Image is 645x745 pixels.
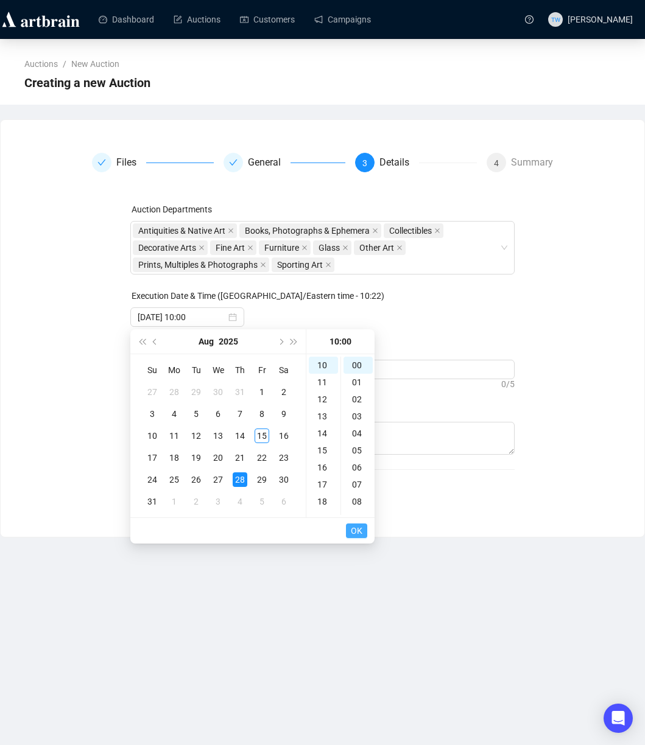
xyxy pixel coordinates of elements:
span: Sporting Art [272,257,334,272]
div: 6 [211,407,225,421]
span: Furniture [264,241,299,254]
div: Details [379,153,419,172]
span: question-circle [525,15,534,24]
div: 12 [189,428,203,443]
span: Furniture [259,240,311,255]
div: 30 [211,385,225,399]
td: 2025-08-10 [141,425,163,447]
div: 21 [233,450,247,465]
div: 2 [277,385,291,399]
div: 13 [309,408,338,425]
div: 29 [255,472,269,487]
th: Mo [163,359,185,381]
div: 26 [189,472,203,487]
div: 3 [145,407,160,421]
span: close [342,245,348,251]
td: 2025-08-02 [273,381,295,403]
div: 9 [277,407,291,421]
div: 14 [309,425,338,442]
span: Books, Photographs & Ephemera [239,223,381,238]
span: Antiquities & Native Art [138,224,225,237]
div: 20 [211,450,225,465]
div: 16 [277,428,291,443]
th: Fr [251,359,273,381]
div: 12 [309,391,338,408]
td: 2025-08-13 [207,425,229,447]
div: 15 [255,428,269,443]
td: 2025-08-21 [229,447,251,469]
div: 1 [167,494,182,509]
span: Glass [319,241,340,254]
td: 2025-08-30 [273,469,295,491]
td: 2025-08-17 [141,447,163,469]
div: 31 [145,494,160,509]
td: 2025-08-08 [251,403,273,425]
div: 18 [309,493,338,510]
div: 27 [211,472,225,487]
span: Decorative Arts [133,240,208,255]
div: 28 [167,385,182,399]
td: 2025-08-27 [207,469,229,491]
div: 19 [309,510,338,527]
td: 2025-08-11 [163,425,185,447]
div: 09 [344,510,373,527]
td: 2025-08-15 [251,425,273,447]
div: 14 [233,428,247,443]
div: Open Intercom Messenger [604,704,633,733]
div: 10 [145,428,160,443]
span: OK [351,519,362,542]
button: Choose a year [219,329,238,354]
div: 07 [344,476,373,493]
div: 01 [344,374,373,391]
div: Files [92,153,214,172]
td: 2025-08-26 [185,469,207,491]
span: 3 [362,158,367,168]
div: 6 [277,494,291,509]
div: Summary [511,153,553,172]
span: close [434,228,440,234]
a: Customers [240,4,295,35]
span: close [228,228,234,234]
a: Auctions [174,4,220,35]
td: 2025-08-29 [251,469,273,491]
span: Creating a new Auction [24,73,150,93]
div: 5 [189,407,203,421]
span: Other Art [359,241,394,254]
button: Choose a month [199,329,214,354]
td: 2025-07-30 [207,381,229,403]
td: 2025-08-04 [163,403,185,425]
th: We [207,359,229,381]
td: 2025-08-05 [185,403,207,425]
button: Next month (PageDown) [273,329,287,354]
div: 17 [145,450,160,465]
div: 4 [233,494,247,509]
td: 2025-08-23 [273,447,295,469]
input: Select date [138,310,226,324]
span: TW [551,14,560,24]
span: check [97,158,106,167]
div: 22 [255,450,269,465]
div: 8 [255,407,269,421]
div: 18 [167,450,182,465]
span: Glass [313,240,351,255]
div: General [248,153,291,172]
span: Other Art [354,240,406,255]
div: 25 [167,472,182,487]
th: Sa [273,359,295,381]
td: 2025-08-19 [185,447,207,469]
div: 10:00 [311,329,370,354]
div: 27 [145,385,160,399]
span: Decorative Arts [138,241,196,254]
span: close [199,245,205,251]
div: 16 [309,459,338,476]
div: 11 [167,428,182,443]
span: Prints, Multiples & Photographs [133,257,269,272]
div: General [224,153,345,172]
td: 2025-08-24 [141,469,163,491]
td: 2025-08-12 [185,425,207,447]
div: 03 [344,408,373,425]
th: Tu [185,359,207,381]
div: 04 [344,425,373,442]
td: 2025-08-07 [229,403,251,425]
span: close [397,245,403,251]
